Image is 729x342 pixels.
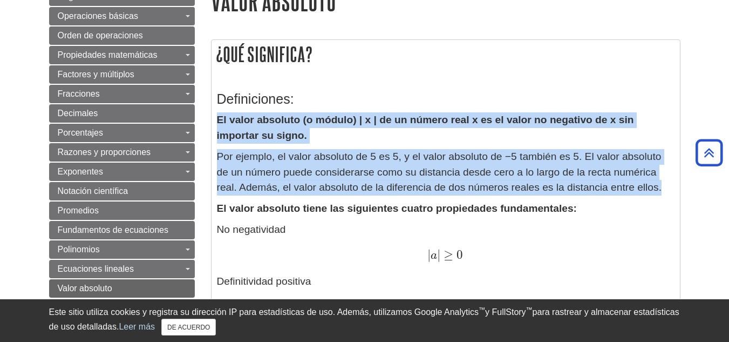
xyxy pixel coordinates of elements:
font: Razones y proporciones [58,147,151,157]
a: Operaciones básicas [49,7,195,25]
font: Decimales [58,109,98,118]
a: Ecuaciones lineales [49,260,195,278]
font: Este sitio utiliza cookies y registra su dirección IP para estadísticas de uso. Además, utilizamo... [49,307,479,317]
a: Propiedades matemáticas [49,46,195,64]
a: Exponentes [49,163,195,181]
font: Notación científica [58,186,128,196]
font: No negatividad [217,224,286,235]
font: Propiedades matemáticas [58,50,158,59]
font: | [437,247,440,262]
a: Volver arriba [692,145,726,160]
font: Promedios [58,206,99,215]
font: Porcentajes [58,128,104,137]
font: Por ejemplo, el valor absoluto de 5 es 5, y el valor absoluto de −5 también es 5. El valor absolu... [217,151,662,193]
a: Valor absoluto [49,279,195,298]
font: El valor absoluto (o módulo) | x | de un número real x es el valor no negativo de x sin importar ... [217,114,634,141]
font: El valor absoluto tiene las siguientes cuatro propiedades fundamentales: [217,203,577,214]
font: y FullStory [485,307,526,317]
font: Orden de operaciones [58,31,143,40]
a: Leer más [119,322,155,331]
font: 0 [457,247,463,262]
font: ™ [479,306,485,313]
a: Promedios [49,202,195,220]
a: Polinomios [49,240,195,259]
font: para rastrear y almacenar estadísticas de uso detalladas. [49,307,679,331]
a: Notación científica [49,182,195,200]
a: Porcentajes [49,124,195,142]
font: Fundamentos de ecuaciones [58,225,168,234]
a: Orden de operaciones [49,26,195,45]
font: DE ACUERDO [167,324,210,331]
font: Fracciones [58,89,100,98]
font: Definiciones: [217,91,294,106]
font: ≥ [444,247,453,262]
a: Fundamentos de ecuaciones [49,221,195,239]
a: Factores y múltiplos [49,65,195,84]
font: Polinomios [58,245,100,254]
font: Definitividad positiva [217,276,311,287]
font: a [431,250,437,261]
font: Ecuaciones lineales [58,264,134,273]
font: Valor absoluto [58,284,112,293]
a: Decimales [49,104,195,123]
font: Exponentes [58,167,104,176]
font: ¿Qué significa? [216,43,312,65]
a: Fracciones [49,85,195,103]
font: Factores y múltiplos [58,70,134,79]
a: Razones y proporciones [49,143,195,162]
font: Operaciones básicas [58,11,138,21]
button: Cerca [161,319,216,336]
font: | [427,247,431,262]
font: ™ [526,306,533,313]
